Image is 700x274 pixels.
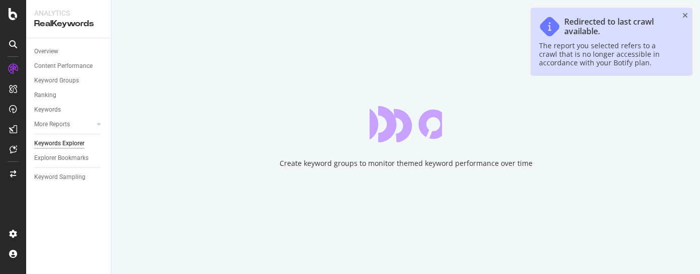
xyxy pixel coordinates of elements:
div: Redirected to last crawl available. [564,17,674,36]
a: Explorer Bookmarks [34,153,104,163]
iframe: Intercom live chat [666,240,690,264]
a: Ranking [34,90,104,101]
div: RealKeywords [34,18,103,30]
div: close toast [682,12,688,19]
div: Explorer Bookmarks [34,153,89,163]
div: Ranking [34,90,56,101]
a: Keyword Groups [34,75,104,86]
a: Keywords Explorer [34,138,104,149]
a: Keywords [34,105,104,115]
a: Overview [34,46,104,57]
div: Keyword Groups [34,75,79,86]
div: Create keyword groups to monitor themed keyword performance over time [280,158,533,168]
div: More Reports [34,119,70,130]
div: Analytics [34,8,103,18]
a: Content Performance [34,61,104,71]
div: animation [370,106,442,142]
div: The report you selected refers to a crawl that is no longer accessible in accordance with your Bo... [539,41,674,67]
div: Content Performance [34,61,93,71]
div: Overview [34,46,58,57]
a: More Reports [34,119,94,130]
a: Keyword Sampling [34,172,104,182]
div: Keywords Explorer [34,138,84,149]
div: Keywords [34,105,61,115]
div: Keyword Sampling [34,172,85,182]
